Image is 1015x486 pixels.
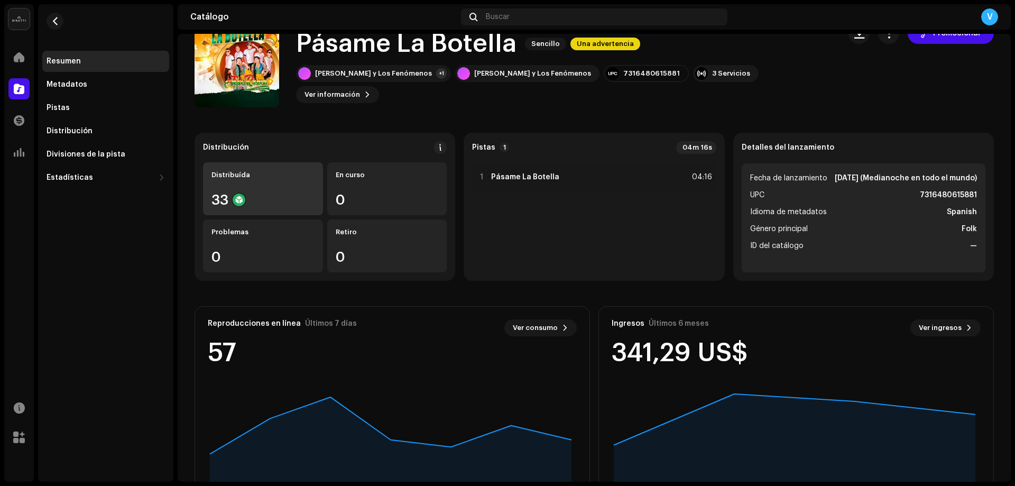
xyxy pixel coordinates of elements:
[436,68,447,79] div: +1
[42,167,169,188] re-m-nav-dropdown: Estadísticas
[742,143,834,152] strong: Detalles del lanzamiento
[211,171,315,179] div: Distribuída
[336,228,439,236] div: Retiro
[910,319,981,336] button: Ver ingresos
[47,57,81,66] div: Resumen
[962,223,977,235] strong: Folk
[970,240,977,252] strong: —
[296,86,379,103] button: Ver información
[920,189,977,201] strong: 7316480615881
[570,38,640,50] span: Una advertencia
[525,38,566,50] span: Sencillo
[305,319,357,328] div: Últimos 7 días
[491,173,559,181] strong: Pásame La Botella
[689,171,712,184] div: 04:16
[486,13,510,21] span: Buscar
[750,189,764,201] span: UPC
[676,141,716,154] div: 04m 16s
[42,121,169,142] re-m-nav-item: Distribución
[513,317,558,338] span: Ver consumo
[336,171,439,179] div: En curso
[304,84,360,105] span: Ver información
[42,97,169,118] re-m-nav-item: Pistas
[472,143,495,152] strong: Pistas
[649,319,709,328] div: Últimos 6 meses
[211,228,315,236] div: Problemas
[474,69,591,78] div: [PERSON_NAME] y Los Fenómenos
[750,206,827,218] span: Idioma de metadatos
[47,127,93,135] div: Distribución
[504,319,577,336] button: Ver consumo
[47,173,93,182] div: Estadísticas
[712,69,750,78] div: 3 Servicios
[315,69,432,78] div: [PERSON_NAME] y Los Fenómenos
[750,172,827,185] span: Fecha de lanzamiento
[190,13,457,21] div: Catálogo
[42,144,169,165] re-m-nav-item: Divisiones de la pista
[500,143,509,152] p-badge: 1
[612,319,644,328] div: Ingresos
[750,240,804,252] span: ID del catálogo
[296,27,516,61] h1: Pásame La Botella
[981,8,998,25] div: V
[42,51,169,72] re-m-nav-item: Resumen
[947,206,977,218] strong: Spanish
[623,69,680,78] div: 7316480615881
[47,80,87,89] div: Metadatos
[47,150,125,159] div: Divisiones de la pista
[750,223,808,235] span: Género principal
[835,172,977,185] strong: [DATE] (Medianoche en todo el mundo)
[919,317,962,338] span: Ver ingresos
[208,319,301,328] div: Reproducciones en línea
[42,74,169,95] re-m-nav-item: Metadatos
[203,143,249,152] div: Distribución
[47,104,70,112] div: Pistas
[8,8,30,30] img: 02a7c2d3-3c89-4098-b12f-2ff2945c95ee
